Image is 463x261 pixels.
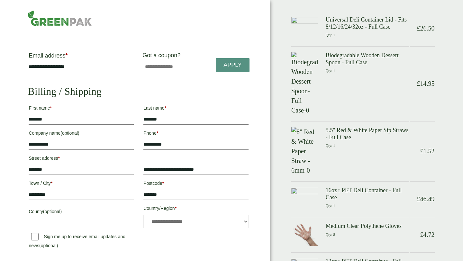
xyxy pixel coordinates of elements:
span: (optional) [43,209,62,214]
small: Qty: 8 [326,233,335,237]
abbr: required [65,52,68,59]
bdi: 4.72 [420,231,435,238]
label: Country/Region [143,204,249,215]
label: Postcode [143,179,249,190]
small: Qty: 1 [326,69,335,73]
bdi: 1.52 [420,148,435,155]
span: (optional) [39,243,58,248]
span: £ [420,148,423,155]
abbr: required [175,206,176,211]
img: 8" Red & White Paper Straw - 6mm-0 [291,127,318,175]
span: £ [420,231,423,238]
bdi: 14.95 [417,80,435,87]
label: Town / City [29,179,134,190]
small: Qty: 1 [326,204,335,208]
label: Phone [143,129,249,139]
label: Sign me up to receive email updates and news [29,234,125,250]
label: Got a coupon? [142,52,183,62]
h3: 5.5" Red & White Paper Sip Straws - Full Case [326,127,409,141]
small: Qty: 1 [326,144,335,148]
h3: Medium Clear Polythene Gloves [326,223,409,230]
bdi: 46.49 [417,195,435,203]
abbr: required [165,105,166,111]
label: Email address [29,53,134,62]
label: First name [29,104,134,114]
abbr: required [50,105,52,111]
label: Company name [29,129,134,139]
small: Qty: 1 [326,33,335,37]
img: Biodegradable Wooden Dessert Spoon-Full Case-0 [291,52,318,115]
span: £ [417,80,420,87]
span: £ [417,195,420,203]
label: Street address [29,154,134,165]
span: Apply [223,62,242,69]
h3: 16oz r PET Deli Container - Full Case [326,187,409,201]
input: Sign me up to receive email updates and news(optional) [31,233,39,240]
abbr: required [58,156,59,161]
abbr: required [162,181,164,186]
h3: Biodegradable Wooden Dessert Spoon - Full Case [326,52,409,66]
abbr: required [157,130,158,136]
abbr: required [51,181,52,186]
img: GreenPak Supplies [28,10,92,26]
span: £ [417,25,420,32]
h2: Billing / Shipping [28,85,250,97]
a: Apply [216,58,250,72]
h3: Universal Deli Container Lid - Fits 8/12/16/24/32oz - Full Case [326,16,409,30]
label: Last name [143,104,249,114]
bdi: 26.50 [417,25,435,32]
span: (optional) [60,130,79,136]
label: County [29,207,134,218]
